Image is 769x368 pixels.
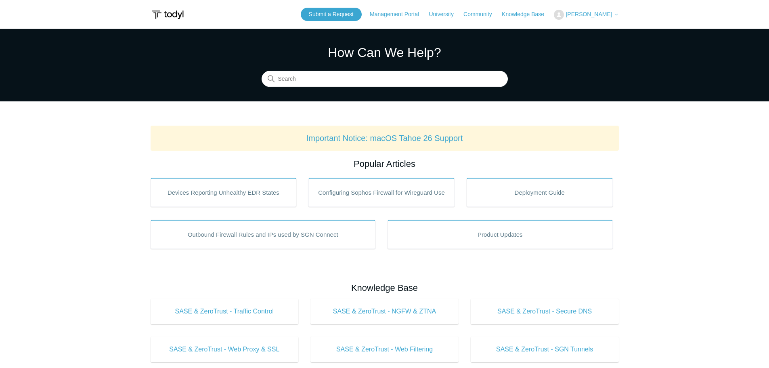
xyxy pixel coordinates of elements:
span: SASE & ZeroTrust - Web Proxy & SSL [163,345,287,354]
a: SASE & ZeroTrust - NGFW & ZTNA [310,299,459,324]
a: SASE & ZeroTrust - SGN Tunnels [471,336,619,362]
span: [PERSON_NAME] [566,11,612,17]
a: SASE & ZeroTrust - Web Proxy & SSL [151,336,299,362]
a: Management Portal [370,10,427,19]
a: Important Notice: macOS Tahoe 26 Support [306,134,463,143]
h2: Popular Articles [151,157,619,170]
a: Product Updates [388,220,613,249]
span: SASE & ZeroTrust - Secure DNS [483,307,607,316]
button: [PERSON_NAME] [554,10,618,20]
span: SASE & ZeroTrust - Traffic Control [163,307,287,316]
a: Community [463,10,500,19]
a: SASE & ZeroTrust - Secure DNS [471,299,619,324]
a: Knowledge Base [502,10,552,19]
a: SASE & ZeroTrust - Web Filtering [310,336,459,362]
a: Devices Reporting Unhealthy EDR States [151,178,297,207]
a: Outbound Firewall Rules and IPs used by SGN Connect [151,220,376,249]
input: Search [262,71,508,87]
img: Todyl Support Center Help Center home page [151,7,185,22]
a: Configuring Sophos Firewall for Wireguard Use [308,178,455,207]
a: Deployment Guide [467,178,613,207]
span: SASE & ZeroTrust - Web Filtering [323,345,446,354]
span: SASE & ZeroTrust - NGFW & ZTNA [323,307,446,316]
a: University [429,10,461,19]
a: SASE & ZeroTrust - Traffic Control [151,299,299,324]
a: Submit a Request [301,8,362,21]
span: SASE & ZeroTrust - SGN Tunnels [483,345,607,354]
h1: How Can We Help? [262,43,508,62]
h2: Knowledge Base [151,281,619,294]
